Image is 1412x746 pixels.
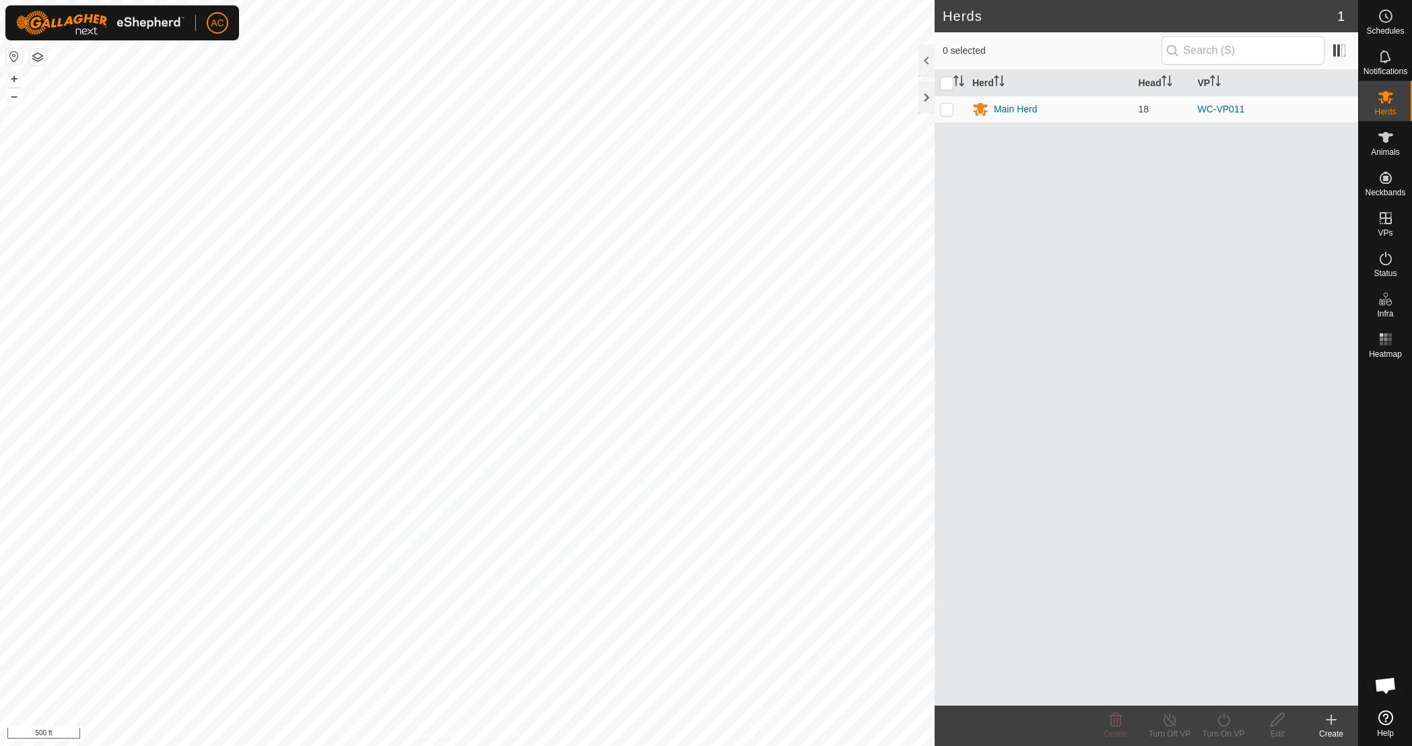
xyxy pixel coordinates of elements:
a: WC-VP011 [1197,104,1244,114]
a: Contact Us [481,728,520,741]
div: Edit [1250,728,1304,740]
div: Turn On VP [1197,728,1250,740]
span: Herds [1374,108,1396,116]
a: Help [1359,705,1412,743]
span: Neckbands [1365,189,1405,197]
span: 1 [1337,6,1345,26]
span: Heatmap [1369,350,1402,358]
span: 0 selected [943,44,1162,58]
span: AC [211,16,224,30]
span: Notifications [1364,67,1407,75]
h2: Herds [943,8,1337,24]
button: – [6,88,22,104]
span: Infra [1377,310,1393,318]
div: Create [1304,728,1358,740]
div: Main Herd [994,102,1038,116]
span: Animals [1371,148,1400,156]
a: Open chat [1366,665,1406,706]
p-sorticon: Activate to sort [1162,77,1172,88]
span: Status [1374,269,1397,277]
th: Herd [967,70,1133,96]
p-sorticon: Activate to sort [953,77,964,88]
p-sorticon: Activate to sort [994,77,1005,88]
span: Help [1377,729,1394,737]
th: Head [1133,70,1192,96]
input: Search (S) [1162,36,1324,65]
span: Delete [1104,729,1128,739]
img: Gallagher Logo [16,11,184,35]
div: Turn Off VP [1143,728,1197,740]
th: VP [1192,70,1358,96]
a: Privacy Policy [414,728,465,741]
span: 18 [1138,104,1149,114]
span: Schedules [1366,27,1404,35]
button: Map Layers [30,49,46,65]
p-sorticon: Activate to sort [1210,77,1221,88]
button: Reset Map [6,48,22,65]
span: VPs [1378,229,1392,237]
button: + [6,71,22,87]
